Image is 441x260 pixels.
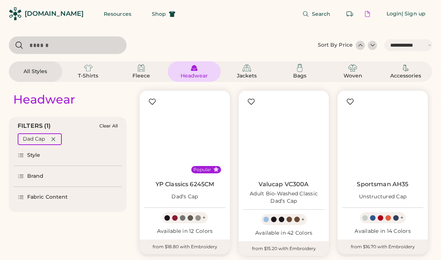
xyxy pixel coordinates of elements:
div: Style [27,152,40,159]
img: Headwear Icon [190,64,199,72]
div: Clear All [99,123,118,129]
div: + [202,214,206,222]
img: Woven Icon [348,64,357,72]
div: Fleece [125,72,158,80]
div: Unstructured Cap [359,193,406,201]
img: Sportsman AH35 Unstructured Cap [342,95,423,176]
button: Resources [95,7,140,21]
div: from $15.20 with Embroidery [239,241,329,256]
a: YP Classics 6245CM [156,181,214,188]
div: Jackets [230,72,263,80]
div: Sort By Price [318,41,353,49]
div: from $18.80 with Embroidery [140,239,230,254]
div: All Styles [19,68,52,75]
div: Dad Cap [23,136,45,143]
div: FILTERS (1) [18,122,51,130]
div: Login [387,10,402,18]
div: Headwear [13,92,75,107]
div: Fabric Content [27,194,68,201]
div: Bags [283,72,316,80]
div: Woven [336,72,369,80]
div: Brand [27,173,44,180]
img: T-Shirts Icon [84,64,93,72]
button: Retrieve an order [342,7,357,21]
span: Shop [152,11,166,17]
img: YP Classics 6245CM Dad’s Cap [144,95,225,176]
img: Accessories Icon [401,64,410,72]
button: Search [294,7,339,21]
div: + [301,216,305,224]
div: Available in 12 Colors [144,228,225,235]
div: Dad’s Cap [171,193,198,201]
button: Popular Style [213,167,219,172]
div: Available in 42 Colors [243,230,324,237]
a: Valucap VC300A [259,181,309,188]
div: Popular [193,167,211,173]
div: Available in 14 Colors [342,228,423,235]
div: [DOMAIN_NAME] [25,9,83,18]
div: | Sign up [402,10,426,18]
img: Valucap VC300A Adult Bio-Washed Classic Dad’s Cap [243,95,324,176]
img: Rendered Logo - Screens [9,7,22,20]
span: Search [312,11,331,17]
a: Sportsman AH35 [357,181,408,188]
img: Jackets Icon [242,64,251,72]
div: Accessories [389,72,422,80]
div: from $16.70 with Embroidery [338,239,428,254]
div: Adult Bio-Washed Classic Dad’s Cap [243,190,324,205]
div: Headwear [178,72,211,80]
img: Bags Icon [295,64,304,72]
button: Shop [143,7,184,21]
div: + [400,214,403,222]
div: T-Shirts [72,72,105,80]
img: Fleece Icon [137,64,146,72]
